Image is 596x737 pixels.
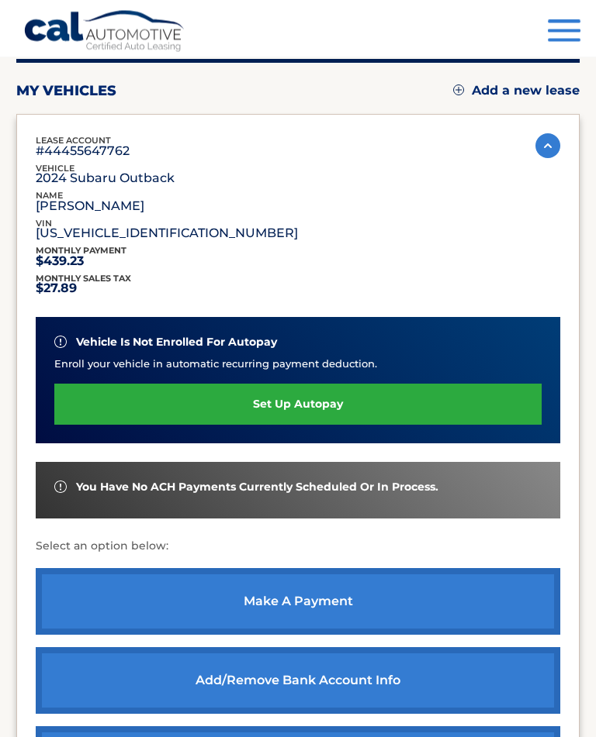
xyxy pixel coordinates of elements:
span: vin [36,219,52,229]
h2: my vehicles [16,83,116,100]
img: accordion-active.svg [535,134,560,159]
span: You have no ACH payments currently scheduled or in process. [76,481,438,494]
button: Menu [548,20,580,46]
p: #44455647762 [36,148,130,156]
a: Add a new lease [453,84,580,99]
span: lease account [36,136,111,146]
p: $27.89 [36,285,131,293]
span: vehicle [36,164,74,174]
span: vehicle is not enrolled for autopay [76,336,277,350]
span: Monthly sales Tax [36,274,131,284]
span: Monthly Payment [36,246,126,257]
a: Cal Automotive [23,10,186,55]
p: Select an option below: [36,538,560,556]
span: name [36,191,63,201]
img: alert-white.svg [54,336,67,349]
a: set up autopay [54,384,542,425]
p: 2024 Subaru Outback [36,175,175,183]
p: [US_VEHICLE_IDENTIFICATION_NUMBER] [36,230,298,238]
img: alert-white.svg [54,481,67,494]
p: [PERSON_NAME] [36,203,144,211]
a: make a payment [36,569,560,635]
p: $439.23 [36,258,126,266]
a: Add/Remove bank account info [36,648,560,715]
img: add.svg [453,85,464,96]
p: Enroll your vehicle in automatic recurring payment deduction. [54,356,542,372]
